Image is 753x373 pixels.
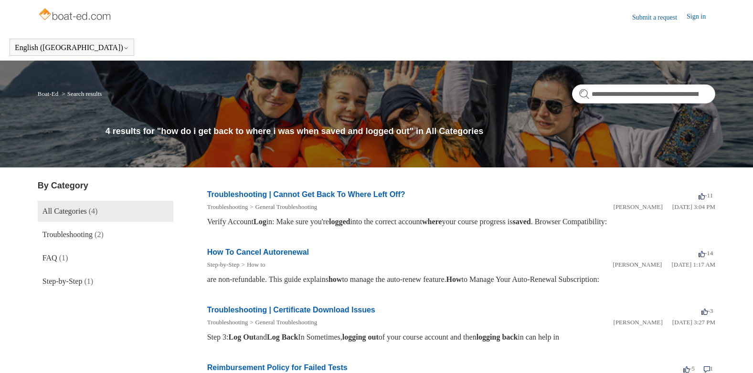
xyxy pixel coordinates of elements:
span: FAQ [42,254,57,262]
li: [PERSON_NAME] [614,202,663,212]
em: saved [512,218,530,226]
em: logging [342,333,366,341]
button: English ([GEOGRAPHIC_DATA]) [15,43,129,52]
a: General Troubleshooting [255,203,318,210]
a: Boat-Ed [38,90,58,97]
span: (4) [89,207,98,215]
li: How to [240,260,265,269]
span: (1) [59,254,68,262]
span: Troubleshooting [42,230,93,238]
span: -5 [683,365,695,372]
em: out [368,333,379,341]
a: All Categories (4) [38,201,173,222]
em: how [329,275,342,283]
em: back [502,333,518,341]
a: Troubleshooting | Cannot Get Back To Where Left Off? [207,190,405,198]
h1: 4 results for "how do i get back to where i was when saved and logged out" in All Categories [106,125,715,138]
a: Troubleshooting (2) [38,224,173,245]
span: (2) [95,230,104,238]
div: Live chat [721,341,746,366]
li: Troubleshooting [207,202,248,212]
span: -3 [701,307,713,314]
div: are non-refundable. This guide explains to manage the auto-renew feature. to Manage Your Auto-Ren... [207,274,715,285]
li: Boat-Ed [38,90,60,97]
h3: By Category [38,179,173,192]
a: How To Cancel Autorenewal [207,248,309,256]
a: How to [247,261,265,268]
a: General Troubleshooting [255,319,318,326]
em: Out [243,333,256,341]
a: FAQ (1) [38,248,173,269]
span: Step-by-Step [42,277,83,285]
em: where [422,218,442,226]
li: [PERSON_NAME] [614,318,663,327]
li: Troubleshooting [207,318,248,327]
span: -11 [699,192,713,199]
a: Troubleshooting | Certificate Download Issues [207,306,375,314]
li: General Troubleshooting [248,318,317,327]
a: Troubleshooting [207,319,248,326]
a: Submit a request [632,12,687,22]
span: (1) [84,277,93,285]
a: Reimbursement Policy for Failed Tests [207,363,348,372]
em: Log [254,218,266,226]
time: 01/05/2024, 15:04 [672,203,715,210]
a: Step-by-Step (1) [38,271,173,292]
em: Back [282,333,298,341]
a: Sign in [687,11,715,23]
em: Log [229,333,242,341]
img: Boat-Ed Help Center home page [38,6,114,25]
em: Log [267,333,280,341]
em: logging [477,333,500,341]
em: logged [329,218,350,226]
time: 01/05/2024, 15:27 [672,319,715,326]
li: Search results [60,90,102,97]
li: General Troubleshooting [248,202,317,212]
span: -14 [699,249,713,257]
div: Verify Account in: Make sure you're into the correct account your course progress is . Browser Co... [207,216,715,228]
li: Step-by-Step [207,260,240,269]
em: How [446,275,462,283]
a: Troubleshooting [207,203,248,210]
input: Search [572,84,715,104]
span: All Categories [42,207,87,215]
li: [PERSON_NAME] [613,260,662,269]
div: Step 3: and In Sometimes, of your course account and then in can help in [207,332,715,343]
span: 1 [704,365,713,372]
time: 03/16/2022, 01:17 [671,261,715,268]
a: Step-by-Step [207,261,240,268]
